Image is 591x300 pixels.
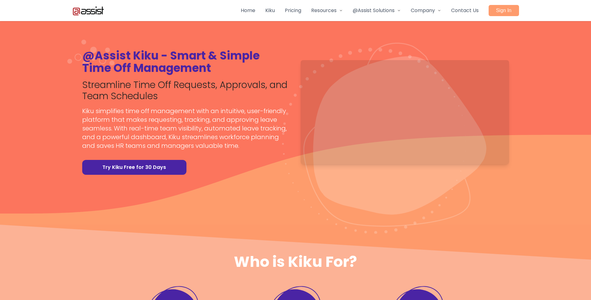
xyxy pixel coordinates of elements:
[82,107,291,150] p: Kiku simplifies time off management with an intuitive, user-friendly platform that makes requesti...
[117,254,474,269] h2: Who is Kiku For?
[241,7,255,14] a: Home
[353,7,395,14] span: @Assist Solutions
[72,6,104,15] img: Atassist Logo
[489,5,519,16] a: Sign In
[285,7,301,14] a: Pricing
[82,50,291,74] h1: @Assist Kiku - Smart & Simple Time Off Management
[82,79,291,102] h2: Streamline Time Off Requests, Approvals, and Team Schedules
[451,7,479,14] a: Contact Us
[311,7,337,14] span: Resources
[411,7,435,14] span: Company
[82,160,186,175] a: Try Kiku Free for 30 Days
[265,7,275,14] a: Kiku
